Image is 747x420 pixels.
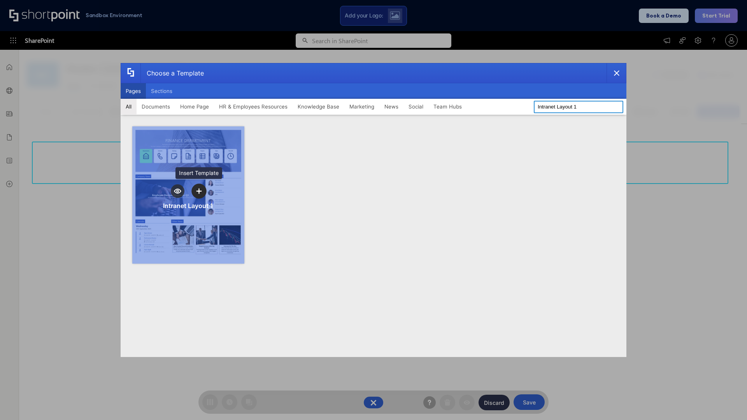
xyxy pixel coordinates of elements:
[293,99,344,114] button: Knowledge Base
[140,63,204,83] div: Choose a Template
[403,99,428,114] button: Social
[121,63,626,357] div: template selector
[428,99,467,114] button: Team Hubs
[175,99,214,114] button: Home Page
[708,383,747,420] iframe: Chat Widget
[534,101,623,113] input: Search
[137,99,175,114] button: Documents
[146,83,177,99] button: Sections
[344,99,379,114] button: Marketing
[121,83,146,99] button: Pages
[121,99,137,114] button: All
[214,99,293,114] button: HR & Employees Resources
[163,202,213,210] div: Intranet Layout 1
[379,99,403,114] button: News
